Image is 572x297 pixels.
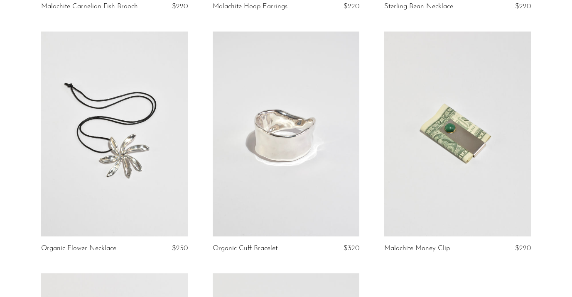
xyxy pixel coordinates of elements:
[515,3,531,10] span: $220
[213,245,277,252] a: Organic Cuff Bracelet
[384,245,450,252] a: Malachite Money Clip
[41,3,138,10] a: Malachite Carnelian Fish Brooch
[344,245,359,252] span: $320
[344,3,359,10] span: $220
[213,3,287,10] a: Malachite Hoop Earrings
[515,245,531,252] span: $220
[172,3,188,10] span: $220
[384,3,453,10] a: Sterling Bean Necklace
[41,245,116,252] a: Organic Flower Necklace
[172,245,188,252] span: $250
